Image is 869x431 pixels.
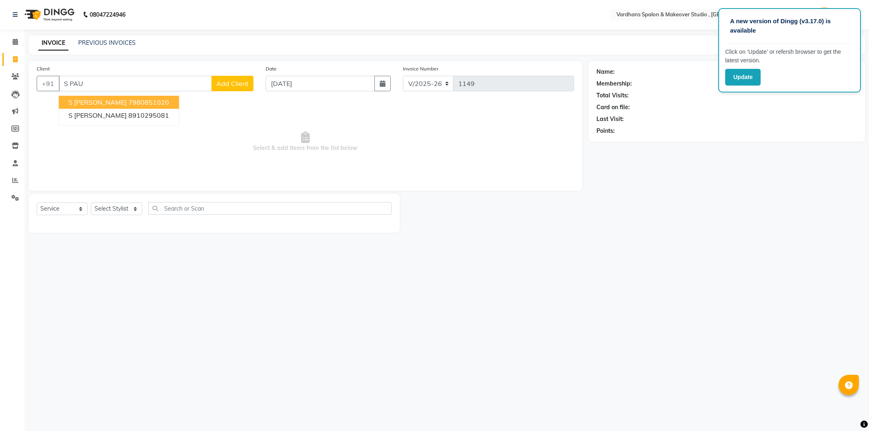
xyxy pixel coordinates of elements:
input: Search by Name/Mobile/Email/Code [59,76,212,91]
a: INVOICE [38,36,68,51]
label: Client [37,65,50,73]
ngb-highlight: 8910295081 [128,111,169,119]
button: +91 [37,76,59,91]
span: Add Client [216,79,249,88]
span: S [PERSON_NAME] [68,98,127,106]
label: Date [266,65,277,73]
div: Name: [596,68,615,76]
button: Add Client [211,76,253,91]
button: Update [725,69,761,86]
img: logo [21,3,77,26]
div: Last Visit: [596,115,624,123]
b: 08047224946 [90,3,125,26]
ngb-highlight: 7980851020 [128,98,169,106]
div: Card on file: [596,103,630,112]
span: S [PERSON_NAME] [68,111,127,119]
iframe: chat widget [835,398,861,423]
label: Invoice Number [403,65,438,73]
div: Points: [596,127,615,135]
div: Total Visits: [596,91,629,100]
span: Select & add items from the list below [37,101,574,183]
div: Membership: [596,79,632,88]
p: Click on ‘Update’ or refersh browser to get the latest version. [725,48,854,65]
input: Search or Scan [148,202,391,215]
img: Admin [817,7,832,22]
p: A new version of Dingg (v3.17.0) is available [730,17,849,35]
a: PREVIOUS INVOICES [78,39,136,46]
